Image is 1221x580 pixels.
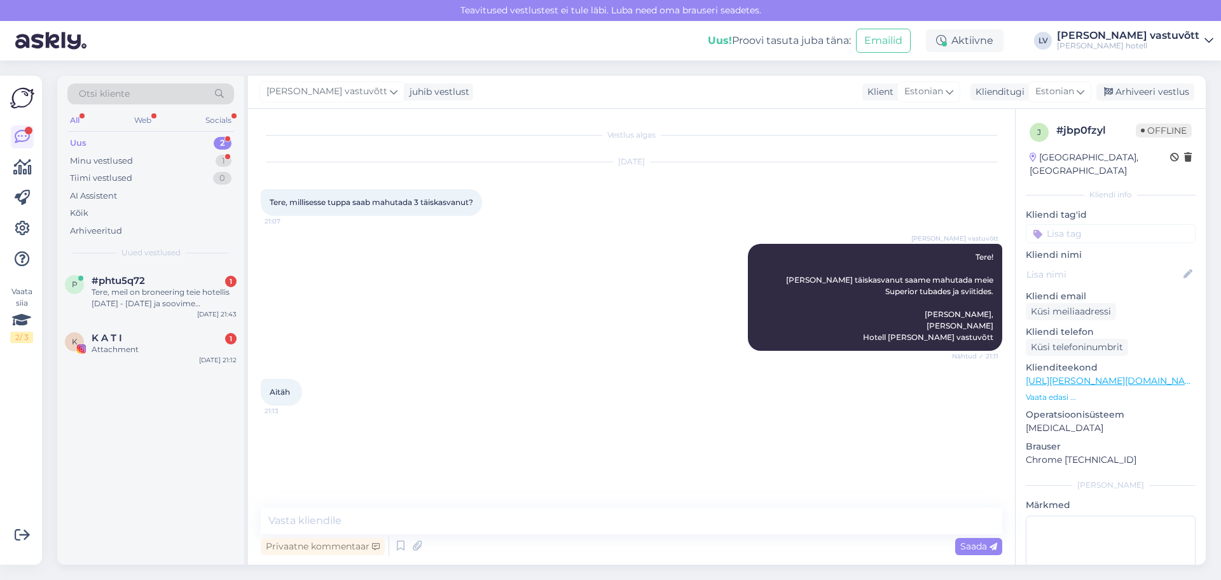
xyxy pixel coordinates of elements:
div: Web [132,112,154,129]
p: Chrome [TECHNICAL_ID] [1026,453,1196,467]
span: Estonian [904,85,943,99]
div: 0 [213,172,231,185]
div: Socials [203,112,234,129]
input: Lisa tag [1026,224,1196,243]
input: Lisa nimi [1026,267,1181,281]
div: Arhiveeri vestlus [1096,83,1194,101]
span: K [72,337,78,346]
div: Vestlus algas [261,129,1002,141]
span: 21:13 [265,406,312,416]
div: Privaatne kommentaar [261,538,385,555]
div: [DATE] [261,156,1002,167]
p: Vaata edasi ... [1026,392,1196,403]
div: Arhiveeritud [70,225,122,237]
div: [PERSON_NAME] vastuvõtt [1057,31,1199,41]
div: Kliendi info [1026,189,1196,201]
p: Märkmed [1026,499,1196,512]
div: Küsi meiliaadressi [1026,303,1116,320]
div: [GEOGRAPHIC_DATA], [GEOGRAPHIC_DATA] [1030,151,1170,178]
span: Uued vestlused [121,247,181,258]
div: Klienditugi [970,85,1024,99]
p: Brauser [1026,440,1196,453]
span: p [72,279,78,289]
p: [MEDICAL_DATA] [1026,421,1196,435]
span: 21:07 [265,216,312,226]
span: j [1037,127,1041,137]
p: Kliendi email [1026,290,1196,303]
span: Nähtud ✓ 21:11 [951,351,998,361]
b: Uus! [708,34,732,46]
p: Klienditeekond [1026,361,1196,374]
span: Estonian [1035,85,1074,99]
p: Kliendi nimi [1026,248,1196,262]
div: Vaata siia [10,286,33,343]
div: # jbp0fzyl [1056,123,1136,138]
img: Askly Logo [10,86,34,110]
div: 2 [214,137,231,150]
div: [PERSON_NAME] [1026,479,1196,491]
span: Offline [1136,124,1192,138]
div: [DATE] 21:43 [197,309,237,319]
div: Attachment [92,344,237,355]
p: Kliendi tag'id [1026,208,1196,222]
div: Tere, meil on broneering teie hotellis [DATE] - [DATE] ja soovime broneerida autole parkimise koh... [92,286,237,309]
p: Operatsioonisüsteem [1026,408,1196,421]
div: Küsi telefoninumbrit [1026,339,1128,356]
div: [PERSON_NAME] hotell [1057,41,1199,51]
div: Aktiivne [926,29,1004,52]
div: Minu vestlused [70,155,133,167]
div: Klient [862,85,893,99]
span: #phtu5q72 [92,275,145,286]
p: Kliendi telefon [1026,325,1196,339]
div: juhib vestlust [404,85,469,99]
div: [DATE] 21:12 [199,355,237,365]
a: [PERSON_NAME] vastuvõtt[PERSON_NAME] hotell [1057,31,1213,51]
div: Tiimi vestlused [70,172,132,185]
div: Uus [70,137,86,150]
span: [PERSON_NAME] vastuvõtt [911,234,998,243]
span: Otsi kliente [79,87,130,101]
div: Proovi tasuta juba täna: [708,33,851,48]
div: 1 [216,155,231,167]
div: 2 / 3 [10,332,33,343]
span: [PERSON_NAME] vastuvõtt [266,85,387,99]
div: LV [1034,32,1052,50]
div: All [67,112,82,129]
span: K A T I [92,332,122,344]
div: 1 [225,276,237,287]
div: Kõik [70,207,88,220]
a: [URL][PERSON_NAME][DOMAIN_NAME] [1026,375,1201,386]
div: AI Assistent [70,190,117,202]
div: 1 [225,333,237,344]
span: Aitäh [270,387,290,397]
span: Tere, millisesse tuppa saab mahutada 3 täiskasvanut? [270,197,473,207]
span: Saada [960,541,997,552]
button: Emailid [856,29,911,53]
